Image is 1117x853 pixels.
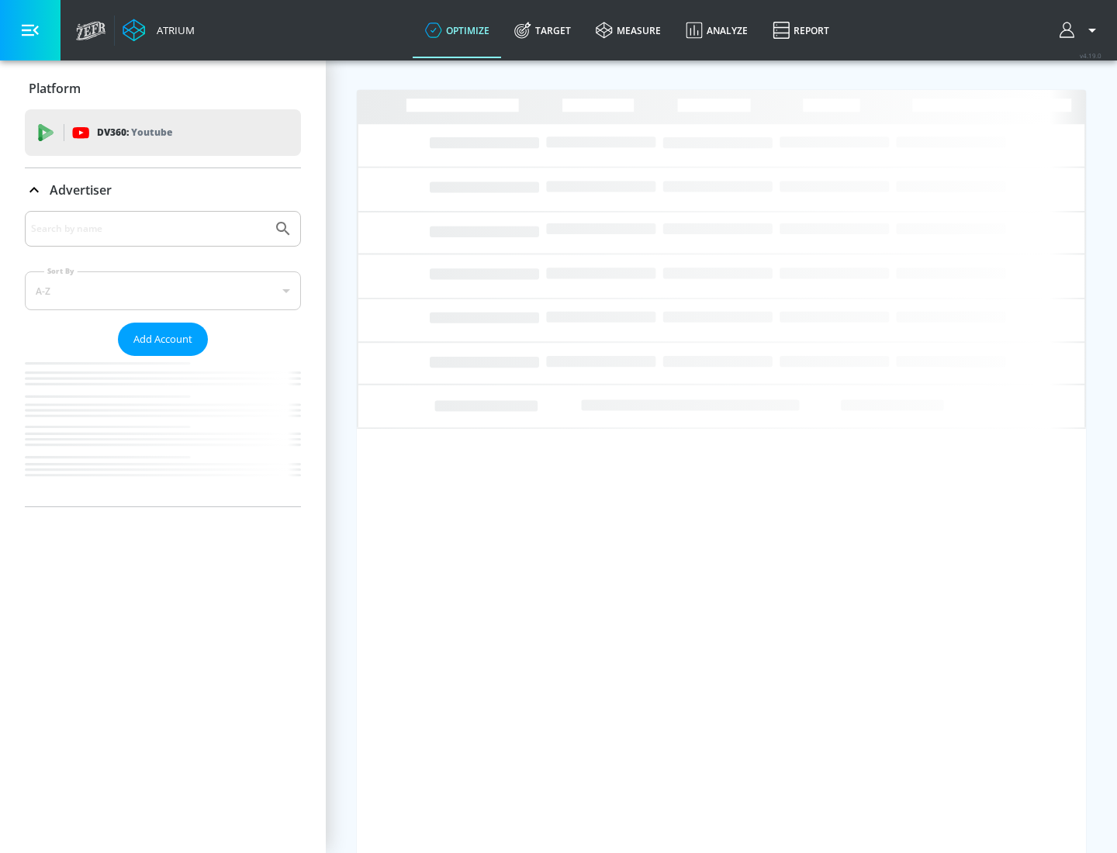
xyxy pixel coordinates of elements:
div: A-Z [25,271,301,310]
input: Search by name [31,219,266,239]
a: Target [502,2,583,58]
p: Youtube [131,124,172,140]
a: optimize [413,2,502,58]
a: Report [760,2,842,58]
div: Advertiser [25,211,301,506]
div: Atrium [150,23,195,37]
label: Sort By [44,266,78,276]
a: Analyze [673,2,760,58]
nav: list of Advertiser [25,356,301,506]
p: Platform [29,80,81,97]
a: measure [583,2,673,58]
button: Add Account [118,323,208,356]
p: Advertiser [50,181,112,199]
div: Advertiser [25,168,301,212]
div: DV360: Youtube [25,109,301,156]
a: Atrium [123,19,195,42]
span: Add Account [133,330,192,348]
div: Platform [25,67,301,110]
p: DV360: [97,124,172,141]
span: v 4.19.0 [1080,51,1101,60]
